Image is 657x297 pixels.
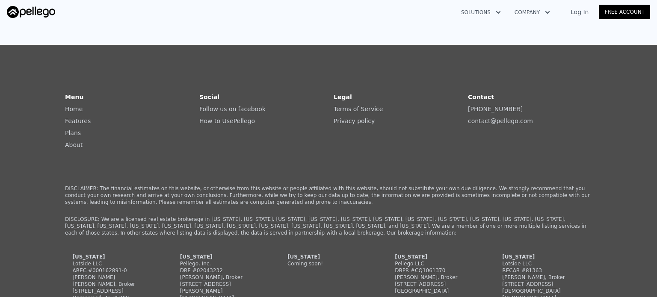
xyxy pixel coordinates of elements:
[73,253,155,260] div: [US_STATE]
[468,106,523,112] a: [PHONE_NUMBER]
[73,274,155,288] div: [PERSON_NAME] [PERSON_NAME], Broker
[454,5,508,20] button: Solutions
[502,274,584,281] div: [PERSON_NAME], Broker
[73,267,155,274] div: AREC #000162891-0
[180,267,262,274] div: DRE #02043232
[334,94,352,100] strong: Legal
[468,118,533,124] a: contact@pellego.com
[180,253,262,260] div: [US_STATE]
[502,260,584,267] div: Lotside LLC
[508,5,557,20] button: Company
[199,94,219,100] strong: Social
[395,267,477,274] div: DBPR #CQ1061370
[599,5,650,19] a: Free Account
[65,216,592,236] p: DISCLOSURE: We are a licensed real estate brokerage in [US_STATE], [US_STATE], [US_STATE], [US_ST...
[287,260,370,267] div: Coming soon!
[502,267,584,274] div: RECAB #81363
[180,281,262,294] div: [STREET_ADDRESS][PERSON_NAME]
[73,260,155,267] div: Lotside LLC
[180,274,262,281] div: [PERSON_NAME], Broker
[502,253,584,260] div: [US_STATE]
[468,94,494,100] strong: Contact
[395,274,477,281] div: [PERSON_NAME], Broker
[65,118,91,124] a: Features
[65,185,592,206] p: DISCLAIMER: The financial estimates on this website, or otherwise from this website or people aff...
[65,106,83,112] a: Home
[199,106,266,112] a: Follow us on facebook
[560,8,599,16] a: Log In
[73,288,155,294] div: [STREET_ADDRESS]
[65,94,83,100] strong: Menu
[199,118,255,124] a: How to UsePellego
[334,106,383,112] a: Terms of Service
[7,6,55,18] img: Pellego
[395,288,477,294] div: [GEOGRAPHIC_DATA]
[65,141,83,148] a: About
[395,260,477,267] div: Pellego LLC
[334,118,375,124] a: Privacy policy
[287,253,370,260] div: [US_STATE]
[502,281,584,294] div: [STREET_ADDRESS][DEMOGRAPHIC_DATA]
[65,129,81,136] a: Plans
[180,260,262,267] div: Pellego, Inc.
[395,253,477,260] div: [US_STATE]
[395,281,477,288] div: [STREET_ADDRESS]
